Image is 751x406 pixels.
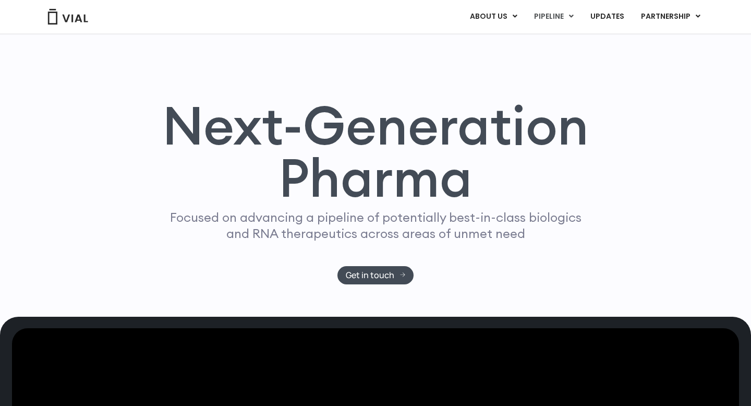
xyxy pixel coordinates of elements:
p: Focused on advancing a pipeline of potentially best-in-class biologics and RNA therapeutics acros... [165,209,586,242]
a: PIPELINEMenu Toggle [526,8,582,26]
img: Vial Logo [47,9,89,25]
h1: Next-Generation Pharma [150,99,601,205]
a: PARTNERSHIPMenu Toggle [633,8,709,26]
span: Get in touch [346,271,394,279]
a: UPDATES [582,8,632,26]
a: Get in touch [337,266,414,284]
a: ABOUT USMenu Toggle [462,8,525,26]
